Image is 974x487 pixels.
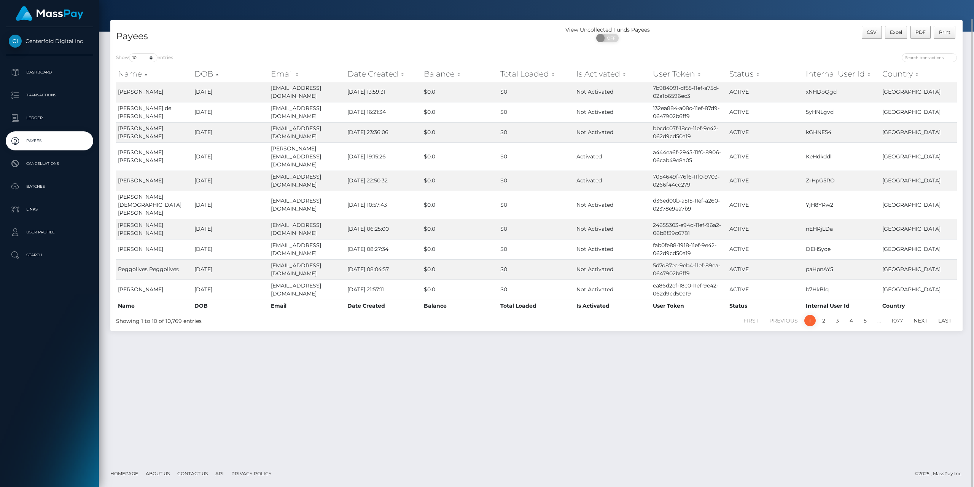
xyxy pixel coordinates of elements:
a: Search [6,246,93,265]
td: $0 [498,191,575,219]
td: b7HkBlq [804,279,880,300]
div: Showing 1 to 10 of 10,769 entries [116,314,460,325]
td: [GEOGRAPHIC_DATA] [880,219,957,239]
p: Dashboard [9,67,90,78]
td: [DATE] [193,191,269,219]
a: 4 [845,315,857,326]
a: 5 [859,315,871,326]
th: Date Created: activate to sort column ascending [345,66,422,81]
td: ACTIVE [727,219,804,239]
span: OFF [600,34,619,42]
th: User Token [651,300,727,312]
td: $0 [498,239,575,259]
p: Links [9,204,90,215]
a: 3 [832,315,843,326]
a: About Us [143,468,173,479]
td: [EMAIL_ADDRESS][DOMAIN_NAME] [269,82,345,102]
td: [GEOGRAPHIC_DATA] [880,191,957,219]
div: View Uncollected Funds Payees [536,26,678,34]
a: 2 [818,315,829,326]
td: [EMAIL_ADDRESS][DOMAIN_NAME] [269,259,345,279]
td: [DATE] 06:25:00 [345,219,422,239]
th: Name: activate to sort column ascending [116,66,193,81]
th: Is Activated [575,300,651,312]
td: [DATE] [193,219,269,239]
td: $0 [498,102,575,122]
td: [DATE] [193,259,269,279]
p: Search [9,249,90,261]
td: $0 [498,171,575,191]
td: [DATE] [193,102,269,122]
span: PDF [915,29,926,35]
td: [DATE] 08:04:57 [345,259,422,279]
a: Contact Us [174,468,211,479]
th: Total Loaded [498,300,575,312]
span: Print [939,29,950,35]
td: [PERSON_NAME] [PERSON_NAME] [116,219,193,239]
td: Not Activated [575,102,651,122]
div: © 2025 , MassPay Inc. [915,469,968,478]
td: [DATE] 19:15:26 [345,142,422,171]
a: Transactions [6,86,93,105]
td: 132ea884-a08c-11ef-87d9-0647902b6ff9 [651,102,727,122]
a: Links [6,200,93,219]
h4: Payees [116,30,531,43]
td: $0 [498,142,575,171]
td: Not Activated [575,191,651,219]
td: [DATE] 21:57:11 [345,279,422,300]
td: [DATE] 10:57:43 [345,191,422,219]
a: Dashboard [6,63,93,82]
p: Cancellations [9,158,90,169]
a: Payees [6,131,93,150]
a: User Profile [6,223,93,242]
span: Excel [890,29,902,35]
th: Country [880,300,957,312]
td: [DATE] 08:27:34 [345,239,422,259]
td: xNHDoQgd [804,82,880,102]
td: [DATE] 16:21:34 [345,102,422,122]
td: ACTIVE [727,142,804,171]
td: [PERSON_NAME] [116,279,193,300]
button: Excel [885,26,907,39]
th: Total Loaded: activate to sort column ascending [498,66,575,81]
td: $0 [498,279,575,300]
td: Not Activated [575,279,651,300]
td: 24655303-e94d-11ef-96a2-06b8f39c6781 [651,219,727,239]
td: [PERSON_NAME][EMAIL_ADDRESS][DOMAIN_NAME] [269,142,345,171]
th: Date Created [345,300,422,312]
td: [DATE] [193,239,269,259]
td: $0.0 [422,122,498,142]
td: [GEOGRAPHIC_DATA] [880,82,957,102]
td: 5yHNLgvd [804,102,880,122]
td: $0.0 [422,82,498,102]
span: CSV [867,29,877,35]
button: CSV [862,26,882,39]
td: d36ed00b-a515-11ef-a260-02378e9ea7b9 [651,191,727,219]
td: [GEOGRAPHIC_DATA] [880,122,957,142]
select: Showentries [129,53,158,62]
p: Transactions [9,89,90,101]
td: [EMAIL_ADDRESS][DOMAIN_NAME] [269,239,345,259]
td: $0 [498,219,575,239]
th: Balance [422,300,498,312]
td: ea86d2ef-18c0-11ef-9e42-062d9cd50a19 [651,279,727,300]
a: Cancellations [6,154,93,173]
td: ACTIVE [727,279,804,300]
th: Is Activated: activate to sort column ascending [575,66,651,81]
td: KeHdkddl [804,142,880,171]
td: ACTIVE [727,239,804,259]
td: ACTIVE [727,122,804,142]
td: [DATE] 13:59:31 [345,82,422,102]
p: Ledger [9,112,90,124]
td: [PERSON_NAME] [PERSON_NAME] [116,142,193,171]
td: [EMAIL_ADDRESS][DOMAIN_NAME] [269,122,345,142]
td: $0.0 [422,239,498,259]
th: Internal User Id [804,300,880,312]
td: [DATE] [193,279,269,300]
input: Search transactions [902,53,957,62]
td: [DATE] [193,122,269,142]
td: $0.0 [422,191,498,219]
td: $0.0 [422,102,498,122]
th: DOB: activate to sort column descending [193,66,269,81]
a: 1077 [887,315,907,326]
